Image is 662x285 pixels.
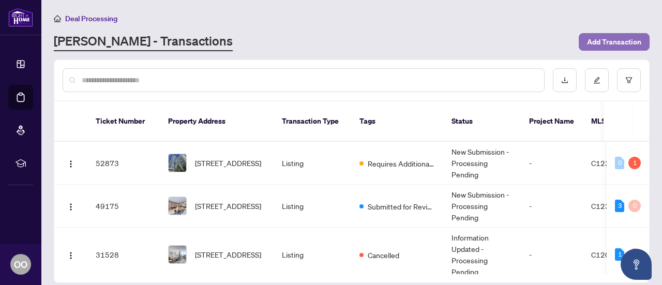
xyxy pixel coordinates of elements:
[67,251,75,260] img: Logo
[63,155,79,171] button: Logo
[521,142,583,185] td: -
[443,101,521,142] th: Status
[14,257,27,272] span: OO
[615,157,624,169] div: 0
[443,142,521,185] td: New Submission - Processing Pending
[561,77,568,84] span: download
[591,250,633,259] span: C12064432
[583,101,645,142] th: MLS #
[54,15,61,22] span: home
[67,203,75,211] img: Logo
[628,200,641,212] div: 0
[593,77,600,84] span: edit
[87,142,160,185] td: 52873
[351,101,443,142] th: Tags
[368,158,435,169] span: Requires Additional Docs
[521,101,583,142] th: Project Name
[591,201,633,211] span: C12343647
[274,185,351,228] td: Listing
[67,160,75,168] img: Logo
[368,201,435,212] span: Submitted for Review
[63,198,79,214] button: Logo
[615,200,624,212] div: 3
[368,249,399,261] span: Cancelled
[87,185,160,228] td: 49175
[628,157,641,169] div: 1
[169,154,186,172] img: thumbnail-img
[553,68,577,92] button: download
[160,101,274,142] th: Property Address
[274,228,351,282] td: Listing
[615,248,624,261] div: 1
[87,228,160,282] td: 31528
[443,185,521,228] td: New Submission - Processing Pending
[521,228,583,282] td: -
[621,249,652,280] button: Open asap
[195,157,261,169] span: [STREET_ADDRESS]
[195,249,261,260] span: [STREET_ADDRESS]
[65,14,117,23] span: Deal Processing
[274,142,351,185] td: Listing
[8,8,33,27] img: logo
[87,101,160,142] th: Ticket Number
[274,101,351,142] th: Transaction Type
[54,33,233,51] a: [PERSON_NAME] - Transactions
[587,34,641,50] span: Add Transaction
[617,68,641,92] button: filter
[443,228,521,282] td: Information Updated - Processing Pending
[169,246,186,263] img: thumbnail-img
[591,158,633,168] span: C12384078
[579,33,650,51] button: Add Transaction
[585,68,609,92] button: edit
[625,77,633,84] span: filter
[169,197,186,215] img: thumbnail-img
[195,200,261,212] span: [STREET_ADDRESS]
[63,246,79,263] button: Logo
[628,248,641,261] div: 0
[521,185,583,228] td: -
